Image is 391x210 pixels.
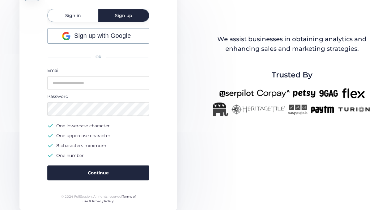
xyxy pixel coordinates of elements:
[65,13,81,18] span: Sign in
[337,103,371,116] img: turion-new.png
[56,142,106,149] div: 8 characters minimum
[83,195,136,203] a: Terms of use & Privacy Policy.
[293,87,315,99] img: petsy-new.png
[47,50,149,64] div: OR
[231,103,285,116] img: heritagetile-new.png
[318,87,339,99] img: 9gag-new.png
[58,194,138,204] div: © 2024 FullSession. All rights reserved.
[56,132,110,139] div: One uppercase character
[56,122,110,129] div: One lowercase character
[74,31,131,41] span: Sign up with Google
[88,169,109,176] span: Continue
[212,34,372,54] div: We assist businesses in obtaining analytics and enhancing sales and marketing strategies.
[342,87,365,99] img: flex-new.png
[47,165,149,180] button: Continue
[47,67,149,74] div: Email
[288,103,307,116] img: easyprojects-new.png
[219,87,254,99] img: userpilot-new.png
[115,13,132,18] span: Sign up
[310,103,334,116] img: paytm-new.png
[47,93,149,100] div: Password
[257,87,290,99] img: corpay-new.png
[271,69,312,81] span: Trusted By
[213,103,228,116] img: Republicanlogo-bw.png
[56,152,84,159] div: One number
